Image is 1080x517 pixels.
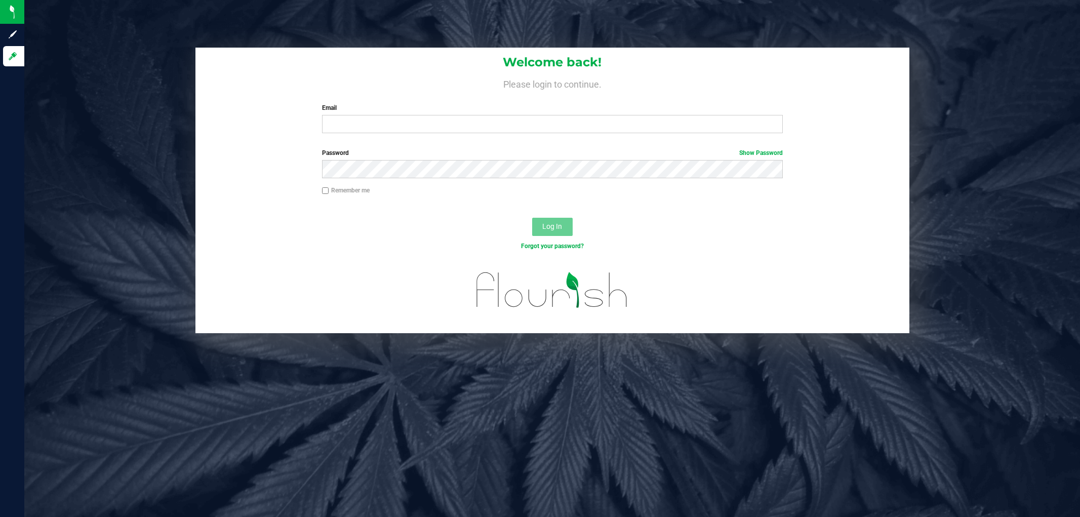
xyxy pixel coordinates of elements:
[322,103,783,112] label: Email
[195,77,909,89] h4: Please login to continue.
[322,149,349,156] span: Password
[195,56,909,69] h1: Welcome back!
[322,186,370,195] label: Remember me
[532,218,573,236] button: Log In
[542,222,562,230] span: Log In
[463,261,642,319] img: flourish_logo.svg
[8,29,18,39] inline-svg: Sign up
[739,149,783,156] a: Show Password
[322,187,329,194] input: Remember me
[8,51,18,61] inline-svg: Log in
[521,243,584,250] a: Forgot your password?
